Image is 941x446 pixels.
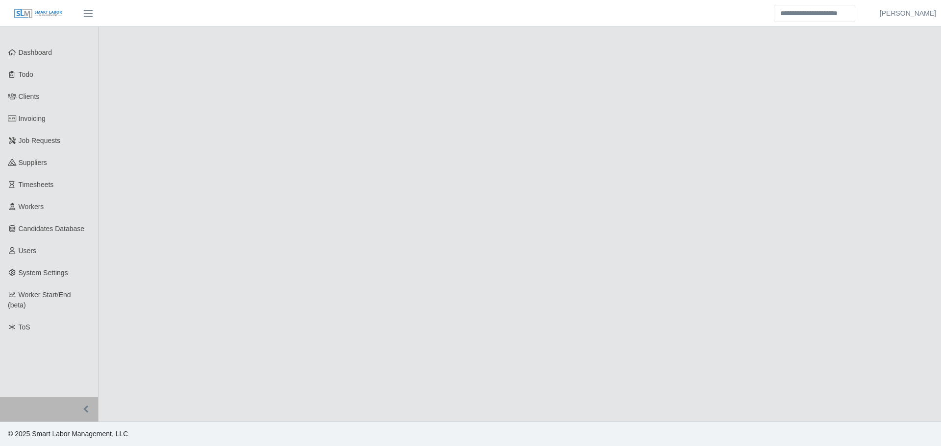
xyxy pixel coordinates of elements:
span: Job Requests [19,137,61,144]
span: Suppliers [19,159,47,166]
span: Invoicing [19,115,46,122]
input: Search [774,5,855,22]
span: Candidates Database [19,225,85,233]
span: ToS [19,323,30,331]
span: Worker Start/End (beta) [8,291,71,309]
span: Users [19,247,37,255]
span: Todo [19,70,33,78]
a: [PERSON_NAME] [880,8,936,19]
span: Dashboard [19,48,52,56]
span: System Settings [19,269,68,277]
span: Timesheets [19,181,54,188]
span: © 2025 Smart Labor Management, LLC [8,430,128,438]
span: Workers [19,203,44,211]
span: Clients [19,93,40,100]
img: SLM Logo [14,8,63,19]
